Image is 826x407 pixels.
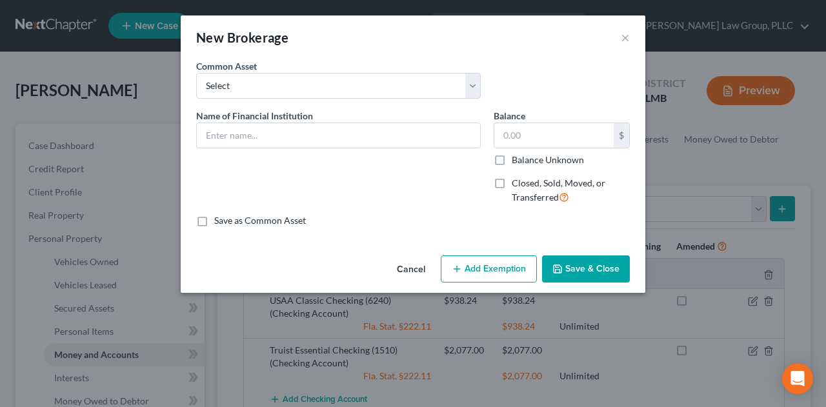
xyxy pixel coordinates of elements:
span: Closed, Sold, Moved, or Transferred [512,177,605,203]
label: Common Asset [196,59,257,73]
label: Balance Unknown [512,154,584,166]
div: Open Intercom Messenger [782,363,813,394]
label: Balance [494,109,525,123]
input: Enter name... [197,123,480,148]
button: Save & Close [542,255,630,283]
span: Name of Financial Institution [196,110,313,121]
input: 0.00 [494,123,614,148]
button: Cancel [387,257,436,283]
label: Save as Common Asset [214,214,306,227]
div: New Brokerage [196,28,288,46]
div: $ [614,123,629,148]
button: × [621,30,630,45]
button: Add Exemption [441,255,537,283]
